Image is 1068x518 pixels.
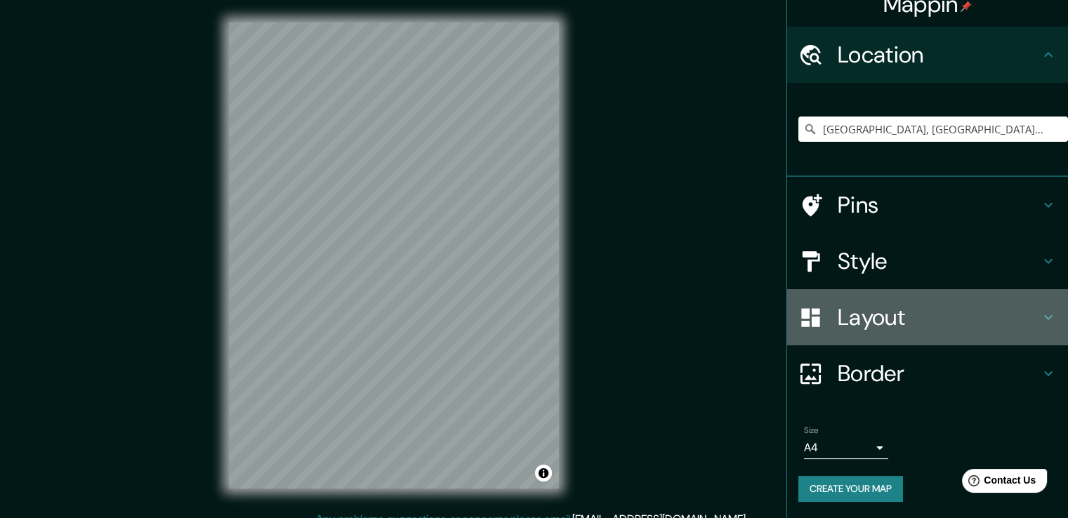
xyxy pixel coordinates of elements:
[838,247,1040,275] h4: Style
[804,425,819,437] label: Size
[798,476,903,502] button: Create your map
[787,27,1068,83] div: Location
[804,437,888,459] div: A4
[798,117,1068,142] input: Pick your city or area
[787,289,1068,345] div: Layout
[787,177,1068,233] div: Pins
[838,303,1040,331] h4: Layout
[961,1,972,12] img: pin-icon.png
[838,191,1040,219] h4: Pins
[787,345,1068,401] div: Border
[229,22,559,489] canvas: Map
[943,463,1053,503] iframe: Help widget launcher
[838,359,1040,387] h4: Border
[787,233,1068,289] div: Style
[838,41,1040,69] h4: Location
[535,465,552,482] button: Toggle attribution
